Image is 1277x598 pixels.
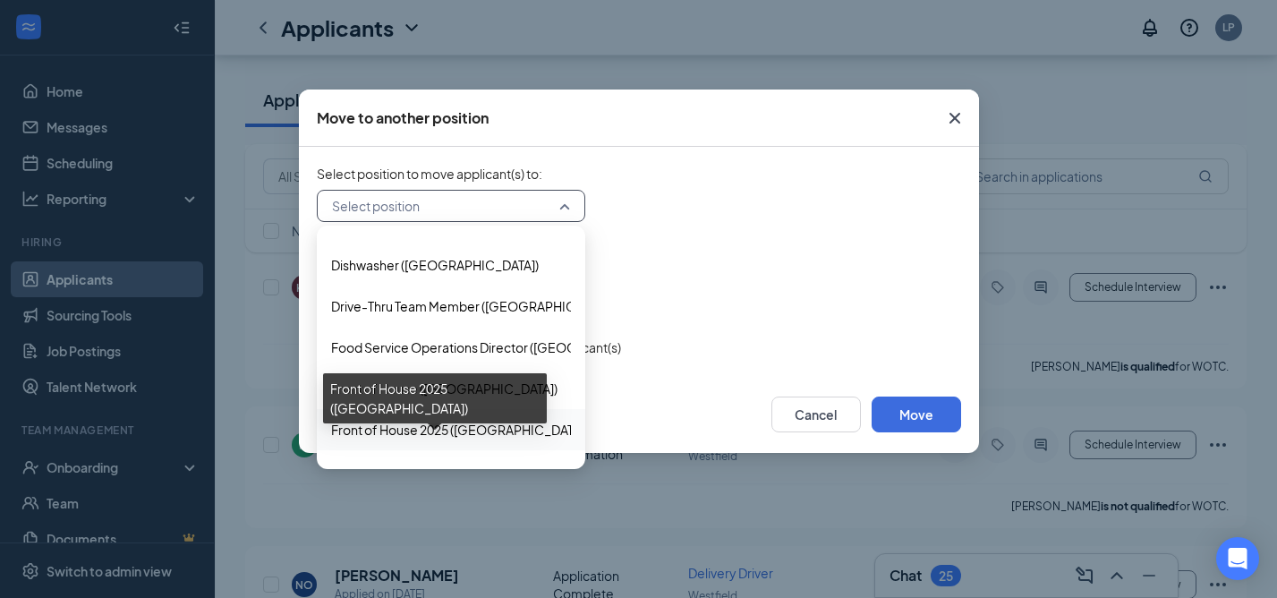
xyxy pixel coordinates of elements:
[331,337,668,357] span: Food Service Operations Director ([GEOGRAPHIC_DATA])
[771,397,861,432] button: Cancel
[323,373,547,423] div: Front of House 2025 ([GEOGRAPHIC_DATA])
[317,108,489,128] div: Move to another position
[944,107,966,129] svg: Cross
[931,90,979,147] button: Close
[317,251,961,269] span: Select stage to move applicant(s) to :
[331,461,527,481] span: Inventory ([GEOGRAPHIC_DATA])
[872,397,961,432] button: Move
[331,255,539,275] span: Dishwasher ([GEOGRAPHIC_DATA])
[317,165,961,183] span: Select position to move applicant(s) to :
[331,296,619,316] span: Drive-Thru Team Member ([GEOGRAPHIC_DATA])
[1216,537,1259,580] div: Open Intercom Messenger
